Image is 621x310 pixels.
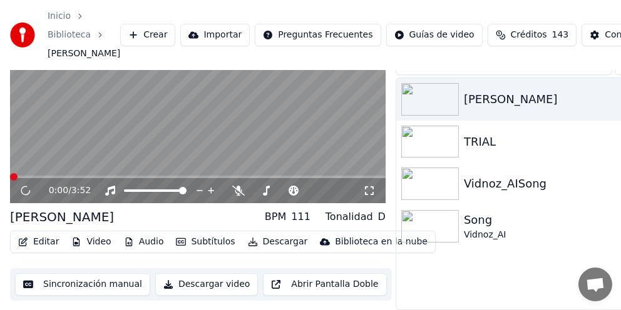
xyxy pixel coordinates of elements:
span: [PERSON_NAME] [48,47,120,60]
button: Guías de video [386,24,483,46]
button: Créditos143 [488,24,577,46]
span: 143 [552,29,569,41]
button: Preguntas Frecuentes [255,24,381,46]
button: Video [66,233,116,251]
div: D [378,209,386,224]
button: Audio [119,233,169,251]
nav: breadcrumb [48,10,120,60]
img: youka [10,22,35,47]
div: Biblioteca en la nube [335,236,428,248]
a: Biblioteca [48,29,91,41]
button: Descargar video [155,273,258,296]
span: 0:00 [49,184,68,197]
button: Descargar [243,233,313,251]
button: Sincronización manual [15,273,150,296]
div: 111 [291,209,310,224]
span: Créditos [511,29,547,41]
a: Chat abierto [578,267,612,301]
button: Abrir Pantalla Doble [263,273,386,296]
button: Importar [180,24,250,46]
button: Editar [13,233,64,251]
span: 3:52 [71,184,91,197]
div: BPM [265,209,286,224]
div: [PERSON_NAME] [10,208,114,226]
a: Inicio [48,10,71,22]
div: Tonalidad [326,209,373,224]
button: Subtítulos [171,233,240,251]
button: Crear [120,24,175,46]
div: / [49,184,79,197]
